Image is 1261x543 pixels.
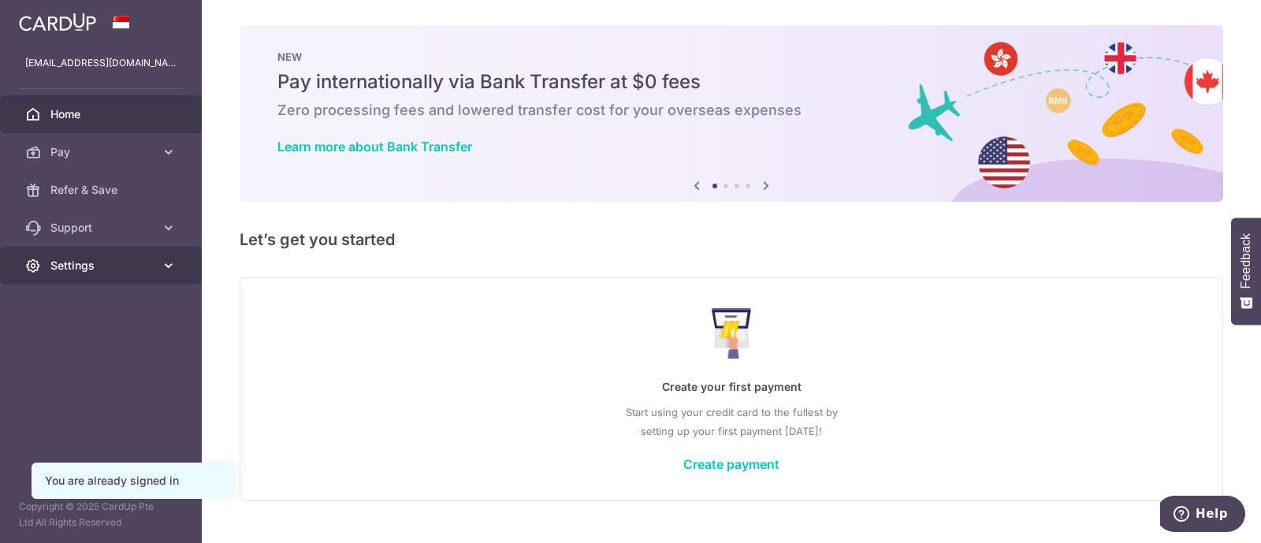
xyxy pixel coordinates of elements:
[240,227,1223,252] h5: Let’s get you started
[272,403,1191,441] p: Start using your credit card to the fullest by setting up your first payment [DATE]!
[19,13,96,32] img: CardUp
[25,55,177,71] p: [EMAIL_ADDRESS][DOMAIN_NAME]
[277,139,472,154] a: Learn more about Bank Transfer
[683,456,779,472] a: Create payment
[1160,496,1245,535] iframe: Opens a widget where you can find more information
[50,106,154,122] span: Home
[50,220,154,236] span: Support
[1231,218,1261,325] button: Feedback - Show survey
[50,144,154,160] span: Pay
[712,308,752,359] img: Make Payment
[277,50,1185,63] p: NEW
[1239,233,1253,288] span: Feedback
[277,69,1185,95] h5: Pay internationally via Bank Transfer at $0 fees
[277,101,1185,120] h6: Zero processing fees and lowered transfer cost for your overseas expenses
[50,182,154,198] span: Refer & Save
[240,25,1223,202] img: Bank transfer banner
[50,258,154,273] span: Settings
[272,377,1191,396] p: Create your first payment
[45,473,220,489] div: You are already signed in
